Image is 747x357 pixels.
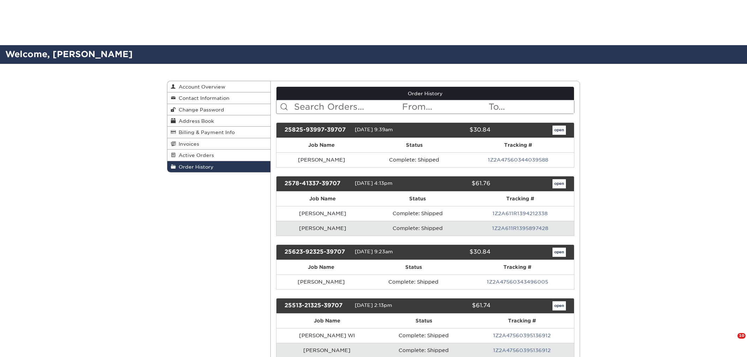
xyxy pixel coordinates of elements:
[378,328,470,343] td: Complete: Shipped
[276,206,369,221] td: [PERSON_NAME]
[276,192,369,206] th: Job Name
[276,314,378,328] th: Job Name
[167,161,270,172] a: Order History
[279,301,355,310] div: 25513-21325-39707
[378,314,470,328] th: Status
[488,100,574,114] input: To...
[276,260,366,274] th: Job Name
[493,347,551,353] a: 1Z2A47560395136912
[366,274,461,289] td: Complete: Shipped
[737,333,746,339] span: 10
[167,81,270,92] a: Account Overview
[420,248,495,257] div: $30.84
[176,152,214,158] span: Active Orders
[369,206,466,221] td: Complete: Shipped
[167,150,270,161] a: Active Orders
[552,179,566,188] a: open
[552,248,566,257] a: open
[276,221,369,236] td: [PERSON_NAME]
[279,126,355,135] div: 25825-93997-39707
[176,141,199,147] span: Invoices
[176,118,214,124] span: Address Book
[167,138,270,150] a: Invoices
[279,179,355,188] div: 2578-41337-39707
[493,333,551,338] a: 1Z2A47560395136912
[355,249,393,254] span: [DATE] 9:23am
[276,152,367,167] td: [PERSON_NAME]
[401,100,488,114] input: From...
[552,301,566,310] a: open
[487,279,548,285] a: 1Z2A47560343496005
[355,302,392,308] span: [DATE] 2:13pm
[462,138,574,152] th: Tracking #
[420,179,495,188] div: $61.76
[723,333,740,350] iframe: Intercom live chat
[355,127,393,132] span: [DATE] 9:39am
[276,274,366,289] td: [PERSON_NAME]
[276,87,574,100] a: Order History
[470,314,574,328] th: Tracking #
[167,127,270,138] a: Billing & Payment Info
[369,192,466,206] th: Status
[167,104,270,115] a: Change Password
[492,225,548,231] a: 1Z2A611R1395897428
[176,84,225,90] span: Account Overview
[167,92,270,104] a: Contact Information
[367,152,462,167] td: Complete: Shipped
[355,180,393,186] span: [DATE] 4:13pm
[366,260,461,274] th: Status
[293,100,402,114] input: Search Orders...
[492,211,548,216] a: 1Z2A611R1394212338
[420,126,495,135] div: $30.84
[276,328,378,343] td: [PERSON_NAME] WI
[552,126,566,135] a: open
[2,335,60,355] iframe: Google Customer Reviews
[466,192,574,206] th: Tracking #
[176,107,224,113] span: Change Password
[176,129,235,135] span: Billing & Payment Info
[367,138,462,152] th: Status
[167,115,270,127] a: Address Book
[276,138,367,152] th: Job Name
[176,164,214,170] span: Order History
[279,248,355,257] div: 25623-92325-39707
[461,260,574,274] th: Tracking #
[420,301,495,310] div: $61.74
[369,221,466,236] td: Complete: Shipped
[488,157,548,163] a: 1Z2A47560344039588
[176,95,229,101] span: Contact Information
